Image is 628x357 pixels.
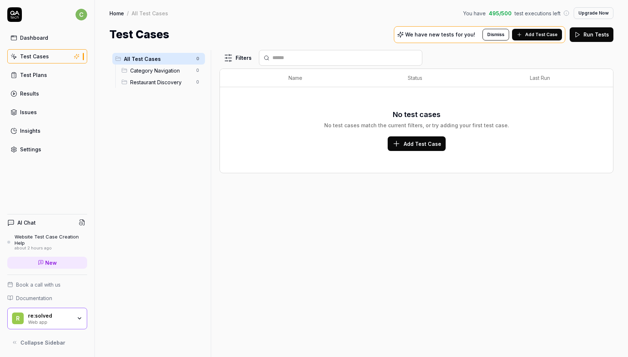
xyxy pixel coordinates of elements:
[324,121,509,129] div: No test cases match the current filters, or try adding your first test case.
[20,108,37,116] div: Issues
[20,71,47,79] div: Test Plans
[7,308,87,330] button: rre:solvedWeb app
[119,76,205,88] div: Drag to reorderRestaurant Discovery0
[75,7,87,22] button: c
[7,335,87,350] button: Collapse Sidebar
[574,7,613,19] button: Upgrade Now
[404,140,441,148] span: Add Test Case
[15,234,87,246] div: Website Test Case Creation Help
[20,145,41,153] div: Settings
[7,257,87,269] a: New
[7,68,87,82] a: Test Plans
[109,26,169,43] h1: Test Cases
[127,9,129,17] div: /
[393,109,441,120] h3: No test cases
[220,51,256,65] button: Filters
[7,86,87,101] a: Results
[20,127,40,135] div: Insights
[281,69,400,87] th: Name
[525,31,558,38] span: Add Test Case
[193,54,202,63] span: 0
[124,55,192,63] span: All Test Cases
[16,294,52,302] span: Documentation
[7,234,87,251] a: Website Test Case Creation Helpabout 2 hours ago
[45,259,57,267] span: New
[7,31,87,45] a: Dashboard
[7,105,87,119] a: Issues
[7,142,87,156] a: Settings
[512,29,562,40] button: Add Test Case
[18,219,36,226] h4: AI Chat
[515,9,561,17] span: test executions left
[28,319,72,325] div: Web app
[20,339,65,346] span: Collapse Sidebar
[570,27,613,42] button: Run Tests
[16,281,61,288] span: Book a call with us
[400,69,523,87] th: Status
[109,9,124,17] a: Home
[28,313,72,319] div: re:solved
[75,9,87,20] span: c
[20,90,39,97] div: Results
[463,9,486,17] span: You have
[193,66,202,75] span: 0
[130,78,192,86] span: Restaurant Discovery
[20,34,48,42] div: Dashboard
[132,9,168,17] div: All Test Cases
[7,124,87,138] a: Insights
[7,281,87,288] a: Book a call with us
[15,246,87,251] div: about 2 hours ago
[20,53,49,60] div: Test Cases
[489,9,512,17] span: 495 / 500
[523,69,598,87] th: Last Run
[7,294,87,302] a: Documentation
[405,32,475,37] p: We have new tests for you!
[7,49,87,63] a: Test Cases
[119,65,205,76] div: Drag to reorderCategory Navigation0
[482,29,509,40] button: Dismiss
[130,67,192,74] span: Category Navigation
[193,78,202,86] span: 0
[388,136,446,151] button: Add Test Case
[12,313,24,324] span: r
